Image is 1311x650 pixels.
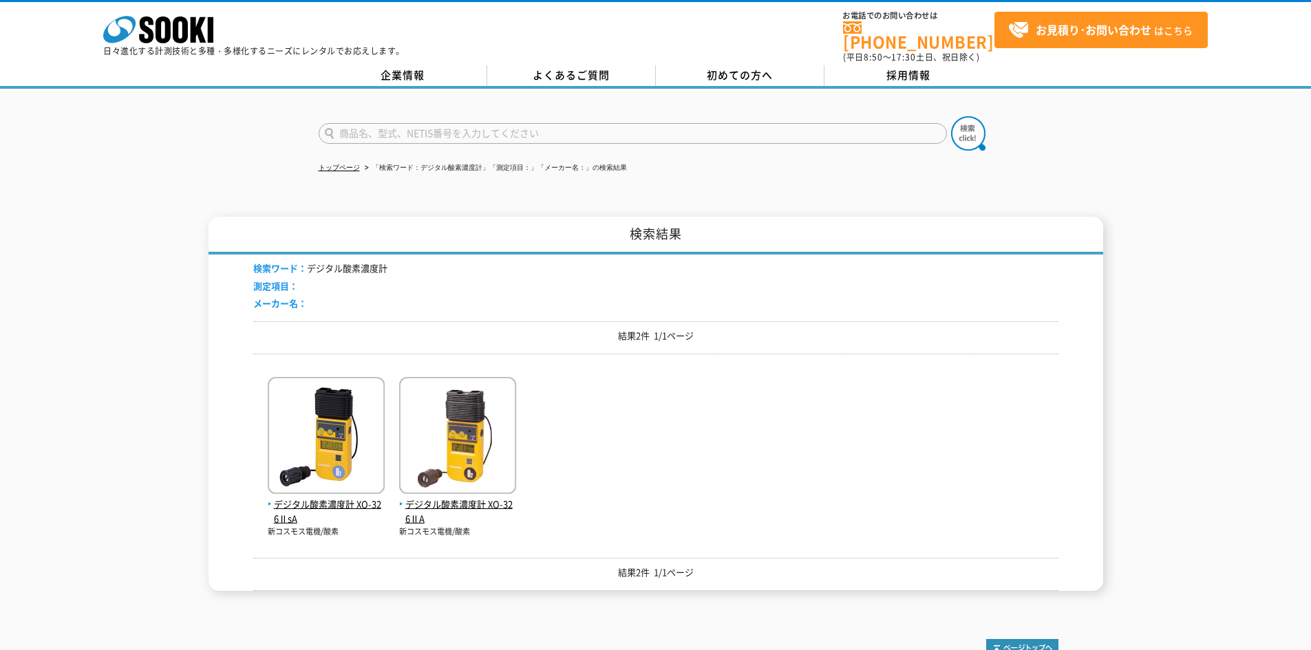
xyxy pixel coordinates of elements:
a: よくあるご質問 [487,65,656,86]
span: (平日 ～ 土日、祝日除く) [843,51,979,63]
span: 8:50 [864,51,883,63]
a: デジタル酸素濃度計 XO-326ⅡA [399,483,516,526]
span: デジタル酸素濃度計 XO-326ⅡA [399,497,516,526]
a: 採用情報 [824,65,993,86]
p: 新コスモス電機/酸素 [399,526,516,538]
span: 測定項目： [253,279,298,292]
p: 新コスモス電機/酸素 [268,526,385,538]
li: デジタル酸素濃度計 [253,261,387,276]
span: はこちら [1008,20,1193,41]
span: お電話でのお問い合わせは [843,12,994,20]
span: 初めての方へ [707,67,773,83]
h1: 検索結果 [209,217,1103,254]
span: メーカー名： [253,296,307,310]
input: 商品名、型式、NETIS番号を入力してください [319,123,947,144]
span: 17:30 [891,51,916,63]
a: トップページ [319,164,360,171]
span: デジタル酸素濃度計 XO-326ⅡsA [268,497,385,526]
img: XO-326ⅡsA [268,377,385,497]
p: 結果2件 1/1ページ [253,329,1058,343]
a: デジタル酸素濃度計 XO-326ⅡsA [268,483,385,526]
img: XO-326ⅡA [399,377,516,497]
strong: お見積り･お問い合わせ [1036,21,1151,38]
img: btn_search.png [951,116,985,151]
a: [PHONE_NUMBER] [843,21,994,50]
a: 初めての方へ [656,65,824,86]
a: 企業情報 [319,65,487,86]
a: お見積り･お問い合わせはこちら [994,12,1208,48]
p: 結果2件 1/1ページ [253,565,1058,580]
li: 「検索ワード：デジタル酸素濃度計」「測定項目：」「メーカー名：」の検索結果 [362,161,627,175]
p: 日々進化する計測技術と多種・多様化するニーズにレンタルでお応えします。 [103,47,405,55]
span: 検索ワード： [253,261,307,274]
